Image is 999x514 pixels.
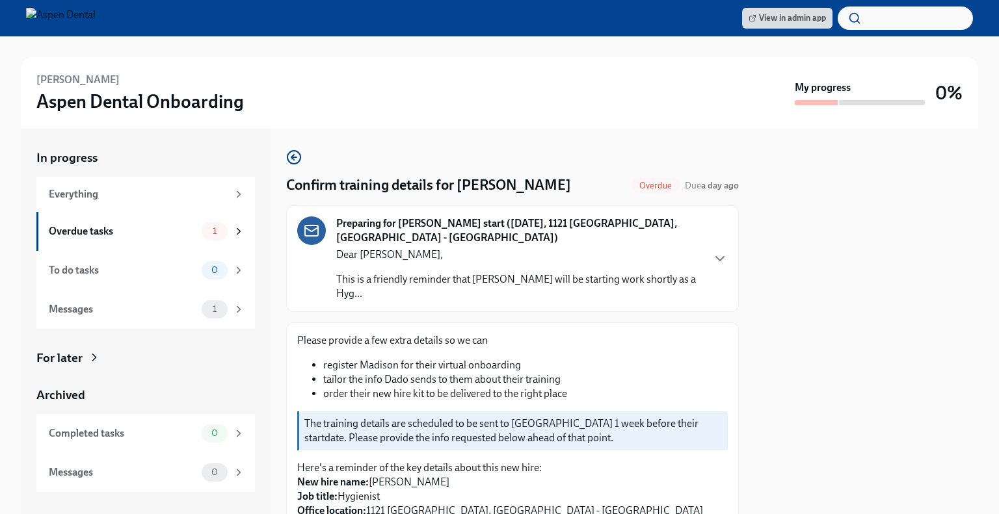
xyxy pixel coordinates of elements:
h4: Confirm training details for [PERSON_NAME] [286,175,571,195]
p: The training details are scheduled to be sent to [GEOGRAPHIC_DATA] 1 week before their startdate.... [304,417,723,445]
span: 0 [204,428,226,438]
strong: Preparing for [PERSON_NAME] start ([DATE], 1121 [GEOGRAPHIC_DATA], [GEOGRAPHIC_DATA] - [GEOGRAPHI... [336,216,702,245]
a: In progress [36,149,255,166]
li: order their new hire kit to be delivered to the right place [323,387,728,401]
a: Messages0 [36,453,255,492]
strong: New hire name: [297,476,369,488]
h3: Aspen Dental Onboarding [36,90,244,113]
a: Messages1 [36,290,255,329]
h6: [PERSON_NAME] [36,73,120,87]
div: Overdue tasks [49,224,196,238]
span: 0 [204,265,226,275]
div: Messages [49,302,196,316]
div: Completed tasks [49,426,196,441]
p: Dear [PERSON_NAME], [336,248,702,262]
a: Everything [36,177,255,212]
strong: a day ago [701,180,739,191]
a: To do tasks0 [36,251,255,290]
span: 0 [204,467,226,477]
div: Messages [49,465,196,480]
a: Overdue tasks1 [36,212,255,251]
span: View in admin app [749,12,826,25]
span: Due [685,180,739,191]
h3: 0% [935,81,963,105]
p: Please provide a few extra details so we can [297,333,728,348]
span: 1 [205,304,224,314]
span: 1 [205,226,224,236]
a: Completed tasks0 [36,414,255,453]
p: This is a friendly reminder that [PERSON_NAME] will be starting work shortly as a Hyg... [336,272,702,301]
a: Archived [36,387,255,404]
span: Overdue [632,181,680,190]
div: To do tasks [49,263,196,277]
img: Aspen Dental [26,8,96,29]
div: For later [36,350,83,366]
li: tailor the info Dado sends to them about their training [323,372,728,387]
a: View in admin app [742,8,832,29]
strong: Job title: [297,490,338,502]
strong: My progress [795,81,851,95]
span: August 17th, 2025 10:00 [685,179,739,192]
a: For later [36,350,255,366]
li: register Madison for their virtual onboarding [323,358,728,372]
div: Everything [49,187,228,201]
